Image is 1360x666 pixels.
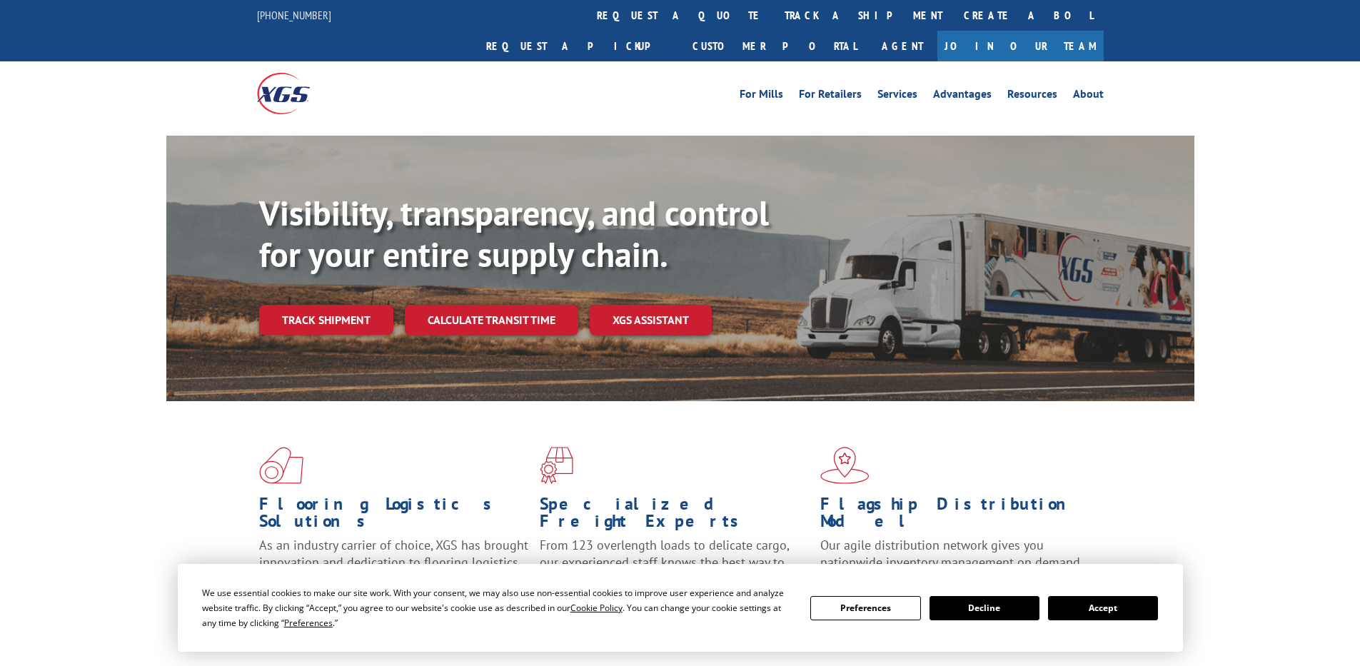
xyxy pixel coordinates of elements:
a: XGS ASSISTANT [590,305,712,335]
a: Track shipment [259,305,393,335]
button: Decline [930,596,1039,620]
a: Resources [1007,89,1057,104]
a: For Retailers [799,89,862,104]
a: Calculate transit time [405,305,578,335]
a: Request a pickup [475,31,682,61]
span: As an industry carrier of choice, XGS has brought innovation and dedication to flooring logistics... [259,537,528,587]
h1: Flagship Distribution Model [820,495,1090,537]
div: We use essential cookies to make our site work. With your consent, we may also use non-essential ... [202,585,793,630]
span: Preferences [284,617,333,629]
span: Cookie Policy [570,602,623,614]
button: Preferences [810,596,920,620]
img: xgs-icon-total-supply-chain-intelligence-red [259,447,303,484]
a: Customer Portal [682,31,867,61]
div: Cookie Consent Prompt [178,564,1183,652]
p: From 123 overlength loads to delicate cargo, our experienced staff knows the best way to move you... [540,537,810,600]
a: Services [877,89,917,104]
a: Agent [867,31,937,61]
a: Join Our Team [937,31,1104,61]
span: Our agile distribution network gives you nationwide inventory management on demand. [820,537,1083,570]
img: xgs-icon-flagship-distribution-model-red [820,447,870,484]
b: Visibility, transparency, and control for your entire supply chain. [259,191,769,276]
a: Advantages [933,89,992,104]
button: Accept [1048,596,1158,620]
h1: Specialized Freight Experts [540,495,810,537]
a: [PHONE_NUMBER] [257,8,331,22]
img: xgs-icon-focused-on-flooring-red [540,447,573,484]
h1: Flooring Logistics Solutions [259,495,529,537]
a: For Mills [740,89,783,104]
a: About [1073,89,1104,104]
